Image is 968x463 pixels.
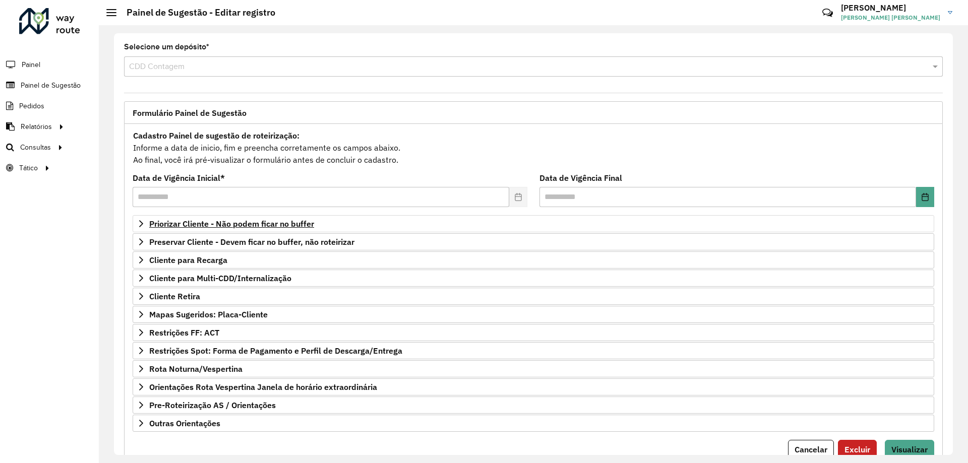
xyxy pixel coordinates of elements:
[116,7,275,18] h2: Painel de Sugestão - Editar registro
[885,440,934,459] button: Visualizar
[133,233,934,250] a: Preservar Cliente - Devem ficar no buffer, não roteirizar
[916,187,934,207] button: Choose Date
[844,444,870,454] span: Excluir
[133,270,934,287] a: Cliente para Multi-CDD/Internalização
[133,360,934,377] a: Rota Noturna/Vespertina
[133,109,247,117] span: Formulário Painel de Sugestão
[133,129,934,166] div: Informe a data de inicio, fim e preencha corretamente os campos abaixo. Ao final, você irá pré-vi...
[133,288,934,305] a: Cliente Retira
[838,440,877,459] button: Excluir
[841,13,940,22] span: [PERSON_NAME] [PERSON_NAME]
[149,220,314,228] span: Priorizar Cliente - Não podem ficar no buffer
[149,328,219,337] span: Restrições FF: ACT
[133,378,934,395] a: Orientações Rota Vespertina Janela de horário extraordinária
[133,342,934,359] a: Restrições Spot: Forma de Pagamento e Perfil de Descarga/Entrega
[817,2,838,24] a: Contato Rápido
[149,401,276,409] span: Pre-Roteirização AS / Orientações
[149,310,268,318] span: Mapas Sugeridos: Placa-Cliente
[133,215,934,232] a: Priorizar Cliente - Não podem ficar no buffer
[149,383,377,391] span: Orientações Rota Vespertina Janela de horário extraordinária
[133,172,225,184] label: Data de Vigência Inicial
[22,59,40,70] span: Painel
[841,3,940,13] h3: [PERSON_NAME]
[133,130,299,141] strong: Cadastro Painel de sugestão de roteirização:
[149,238,354,246] span: Preservar Cliente - Devem ficar no buffer, não roteirizar
[133,251,934,269] a: Cliente para Recarga
[149,274,291,282] span: Cliente para Multi-CDD/Internalização
[149,256,227,264] span: Cliente para Recarga
[133,415,934,432] a: Outras Orientações
[124,41,209,53] label: Selecione um depósito
[19,163,38,173] span: Tático
[795,444,827,454] span: Cancelar
[21,80,81,91] span: Painel de Sugestão
[19,101,44,111] span: Pedidos
[20,142,51,153] span: Consultas
[21,121,52,132] span: Relatórios
[149,365,243,373] span: Rota Noturna/Vespertina
[133,396,934,414] a: Pre-Roteirização AS / Orientações
[149,419,220,427] span: Outras Orientações
[133,306,934,323] a: Mapas Sugeridos: Placa-Cliente
[539,172,622,184] label: Data de Vigência Final
[133,324,934,341] a: Restrições FF: ACT
[891,444,928,454] span: Visualizar
[149,347,402,355] span: Restrições Spot: Forma de Pagamento e Perfil de Descarga/Entrega
[149,292,200,300] span: Cliente Retira
[788,440,834,459] button: Cancelar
